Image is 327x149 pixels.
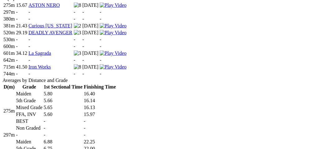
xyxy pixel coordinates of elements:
[43,91,83,97] td: 5.80
[82,43,99,50] td: -
[73,57,82,63] td: -
[16,9,27,15] td: -
[3,50,15,56] td: 601m
[16,2,27,8] text: 15.67
[28,71,73,77] td: -
[16,91,43,97] td: Maiden
[3,16,15,22] td: 380m
[100,64,126,70] a: View replay
[3,64,15,70] td: 715m
[16,57,27,63] td: -
[3,43,15,50] td: 600m
[100,2,126,8] a: View replay
[74,23,81,29] img: 2
[74,2,81,8] img: 8
[43,125,83,131] td: -
[16,23,27,28] text: 21.43
[73,16,82,22] td: -
[16,125,43,131] td: Non Graded
[99,57,127,63] td: -
[3,132,15,138] td: 297m
[43,104,83,111] td: 5.65
[43,118,83,124] td: -
[83,98,116,104] td: 16.14
[83,50,99,56] text: [DATE]
[28,50,51,56] a: La Sagrada
[3,30,15,36] td: 520m
[16,71,27,77] td: -
[43,139,83,145] td: 6.88
[16,43,27,50] td: -
[3,57,15,63] td: 642m
[82,71,99,77] td: -
[83,139,116,145] td: 22.25
[99,9,127,15] td: -
[73,9,82,15] td: -
[2,78,325,83] div: Averages by Distance and Grade
[16,64,27,70] text: 41.50
[83,23,99,28] text: [DATE]
[99,71,127,77] td: -
[83,91,116,97] td: 16.40
[99,43,127,50] td: -
[16,111,43,118] td: FFA, INV
[83,132,116,138] td: -
[28,64,51,70] a: Iron Works
[3,84,15,90] th: D(m)
[16,104,43,111] td: Mixed Grade
[100,23,126,28] a: View replay
[99,36,127,43] td: -
[3,91,15,131] td: 275m
[28,9,73,15] td: -
[3,23,15,29] td: 381m
[28,36,73,43] td: -
[82,9,99,15] td: -
[3,9,15,15] td: 297m
[74,30,81,36] img: 3
[28,43,73,50] td: -
[100,64,126,70] img: Play Video
[16,98,43,104] td: 5th Grade
[3,2,15,8] td: 275m
[16,139,43,145] td: Maiden
[28,23,72,28] a: Curious [US_STATE]
[28,16,73,22] td: -
[73,43,82,50] td: -
[83,111,116,118] td: 15.97
[100,23,126,29] img: Play Video
[74,64,81,70] img: 8
[43,84,83,90] th: 1st Sectional Time
[73,36,82,43] td: -
[3,36,15,43] td: 530m
[16,16,27,22] td: -
[74,50,81,56] img: 3
[82,36,99,43] td: -
[83,30,99,35] text: [DATE]
[28,30,72,35] a: DEADLY AVENGER
[83,125,116,131] td: -
[16,118,43,124] td: BEST
[16,84,43,90] th: Grade
[83,2,99,8] text: [DATE]
[83,118,116,124] td: -
[43,111,83,118] td: 5.60
[83,104,116,111] td: 16.13
[100,30,126,35] a: View replay
[100,50,126,56] img: Play Video
[16,30,27,35] text: 29.19
[3,71,15,77] td: 744m
[73,71,82,77] td: -
[99,16,127,22] td: -
[100,30,126,36] img: Play Video
[28,57,73,63] td: -
[43,98,83,104] td: 5.66
[83,84,116,90] th: Finishing Time
[16,132,43,138] td: -
[82,16,99,22] td: -
[100,50,126,56] a: View replay
[16,50,27,56] text: 34.12
[83,64,99,70] text: [DATE]
[100,2,126,8] img: Play Video
[28,2,60,8] a: ASTON NERO
[82,57,99,63] td: -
